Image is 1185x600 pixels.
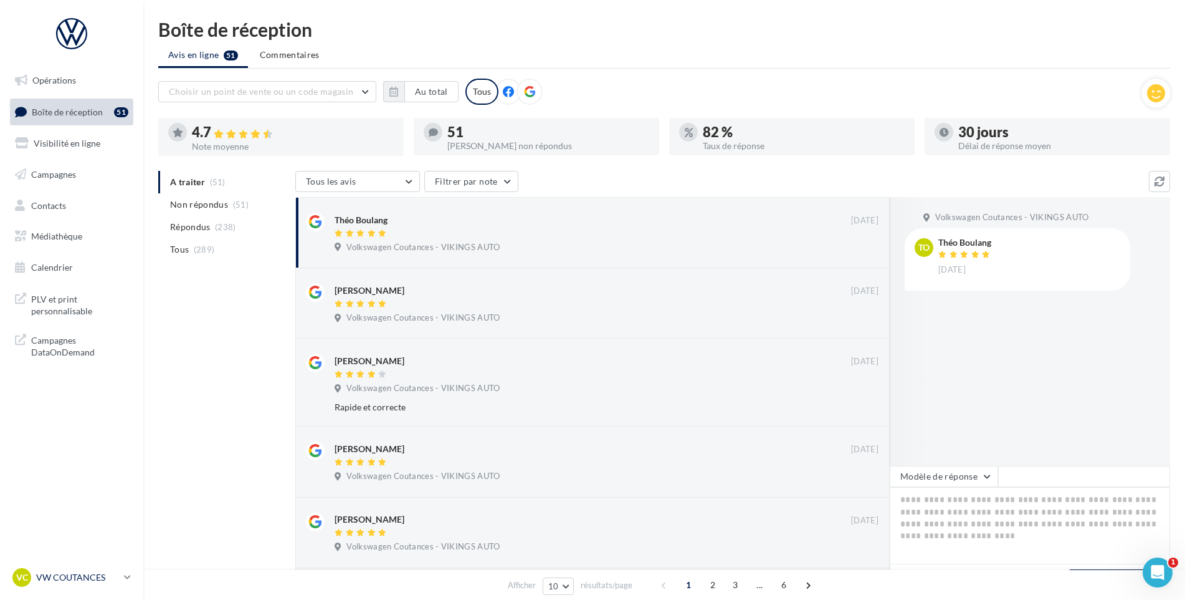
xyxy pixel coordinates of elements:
[31,332,128,359] span: Campagnes DataOnDemand
[548,581,559,591] span: 10
[7,286,136,322] a: PLV et print personnalisable
[194,244,215,254] span: (289)
[703,125,905,139] div: 82 %
[335,513,404,526] div: [PERSON_NAME]
[170,198,228,211] span: Non répondus
[346,541,500,553] span: Volkswagen Coutances - VIKINGS AUTO
[7,254,136,281] a: Calendrier
[1143,558,1173,588] iframe: Intercom live chat
[32,75,76,85] span: Opérations
[10,566,133,589] a: VC VW COUTANCES
[31,291,128,317] span: PLV et print personnalisable
[233,200,249,210] span: (51)
[31,169,76,180] span: Campagnes
[260,49,320,61] span: Commentaires
[543,578,574,595] button: 10
[215,222,236,232] span: (238)
[192,125,394,140] div: 4.7
[346,312,500,324] span: Volkswagen Coutances - VIKINGS AUTO
[1168,558,1178,568] span: 1
[851,444,878,455] span: [DATE]
[725,575,745,595] span: 3
[581,579,632,591] span: résultats/page
[7,67,136,94] a: Opérations
[935,212,1088,223] span: Volkswagen Coutances - VIKINGS AUTO
[346,471,500,482] span: Volkswagen Coutances - VIKINGS AUTO
[158,81,376,102] button: Choisir un point de vente ou un code magasin
[938,238,993,247] div: Théo Boulang
[774,575,794,595] span: 6
[36,571,119,584] p: VW COUTANCES
[851,286,878,297] span: [DATE]
[169,86,353,97] span: Choisir un point de vente ou un code magasin
[851,356,878,367] span: [DATE]
[158,20,1170,39] div: Boîte de réception
[192,142,394,151] div: Note moyenne
[703,575,723,595] span: 2
[890,466,998,487] button: Modèle de réponse
[306,176,356,186] span: Tous les avis
[383,81,459,102] button: Au total
[31,200,66,210] span: Contacts
[170,221,211,233] span: Répondus
[7,327,136,364] a: Campagnes DataOnDemand
[335,355,404,367] div: [PERSON_NAME]
[851,215,878,226] span: [DATE]
[114,107,128,117] div: 51
[335,284,404,297] div: [PERSON_NAME]
[7,223,136,249] a: Médiathèque
[31,262,73,273] span: Calendrier
[958,142,1160,150] div: Délai de réponse moyen
[703,142,905,150] div: Taux de réponse
[16,571,28,584] span: VC
[958,125,1160,139] div: 30 jours
[295,171,420,192] button: Tous les avis
[508,579,536,591] span: Afficher
[465,79,498,105] div: Tous
[447,125,649,139] div: 51
[404,81,459,102] button: Au total
[170,243,189,256] span: Tous
[938,264,966,276] span: [DATE]
[32,106,103,117] span: Boîte de réception
[335,214,388,226] div: Théo Boulang
[7,193,136,219] a: Contacts
[7,162,136,188] a: Campagnes
[346,242,500,253] span: Volkswagen Coutances - VIKINGS AUTO
[447,142,649,150] div: [PERSON_NAME] non répondus
[34,138,100,148] span: Visibilité en ligne
[335,401,797,414] div: Rapide et correcte
[7,130,136,157] a: Visibilité en ligne
[678,575,698,595] span: 1
[750,575,769,595] span: ...
[851,515,878,526] span: [DATE]
[335,443,404,455] div: [PERSON_NAME]
[31,231,82,241] span: Médiathèque
[918,241,930,254] span: To
[7,99,136,125] a: Boîte de réception51
[424,171,518,192] button: Filtrer par note
[346,383,500,394] span: Volkswagen Coutances - VIKINGS AUTO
